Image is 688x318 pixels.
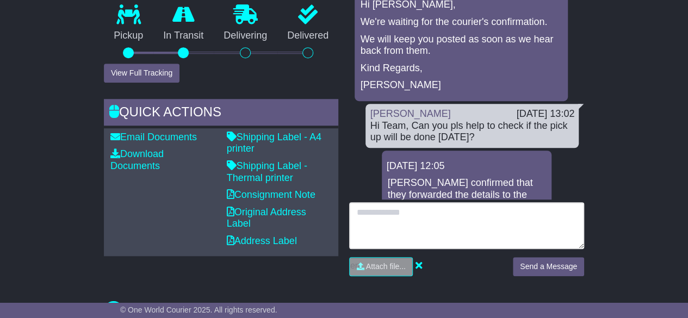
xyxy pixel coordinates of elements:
[360,63,562,74] p: Kind Regards,
[227,189,315,200] a: Consignment Note
[227,160,307,183] a: Shipping Label - Thermal printer
[104,30,153,42] p: Pickup
[110,148,164,171] a: Download Documents
[513,257,584,276] button: Send a Message
[227,207,306,229] a: Original Address Label
[370,108,450,119] a: [PERSON_NAME]
[120,305,277,314] span: © One World Courier 2025. All rights reserved.
[360,16,562,28] p: We're waiting for the courier's confirmation.
[386,160,547,172] div: [DATE] 12:05
[104,64,179,83] button: View Full Tracking
[360,79,562,91] p: [PERSON_NAME]
[227,132,321,154] a: Shipping Label - A4 printer
[110,132,197,142] a: Email Documents
[277,30,339,42] p: Delivered
[387,177,546,224] p: [PERSON_NAME] confirmed that they forwarded the details to the depot to assist with the pickup [D...
[516,108,574,120] div: [DATE] 13:02
[104,99,339,128] div: Quick Actions
[360,34,562,57] p: We will keep you posted as soon as we hear back from them.
[227,235,297,246] a: Address Label
[214,30,277,42] p: Delivering
[153,30,214,42] p: In Transit
[370,120,574,144] div: Hi Team, Can you pls help to check if the pick up will be done [DATE]?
